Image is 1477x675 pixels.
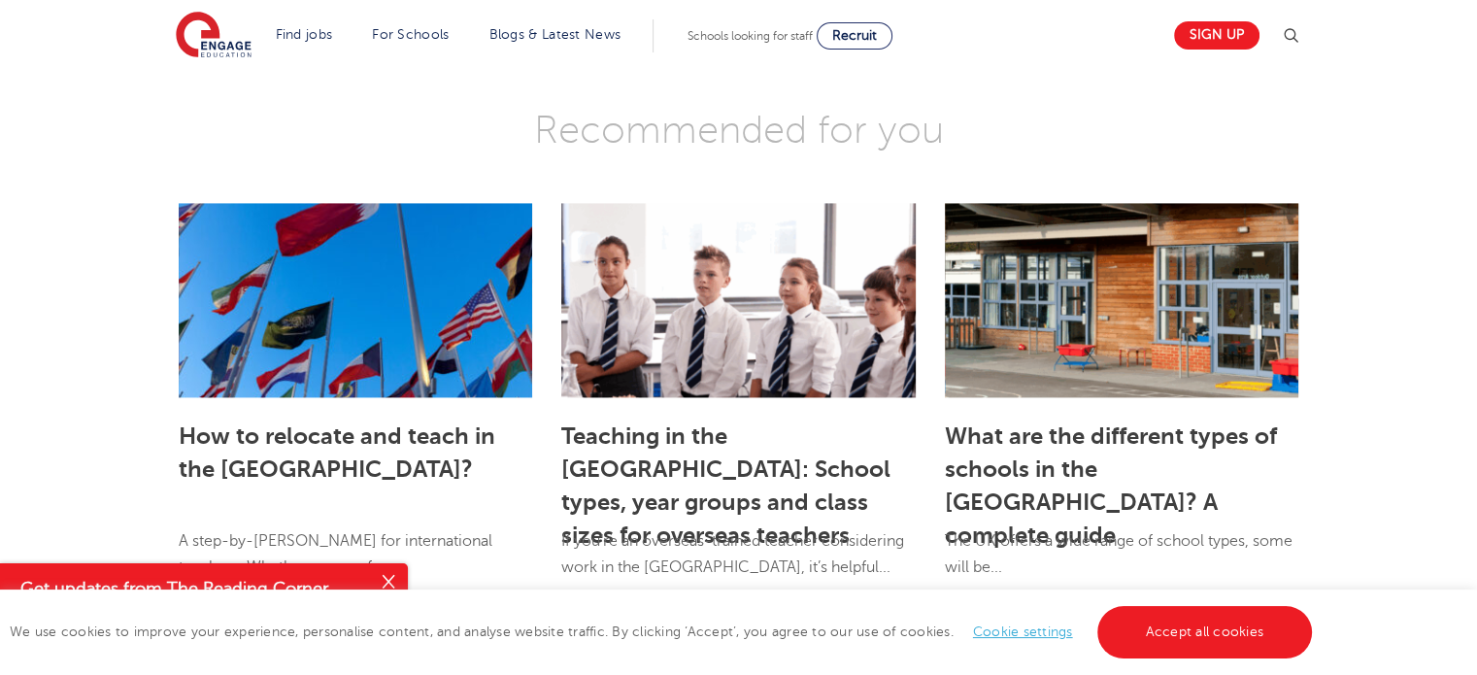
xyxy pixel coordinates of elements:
button: Close [369,563,408,602]
a: Recruit [817,22,892,50]
h3: Recommended for you [164,106,1313,154]
h4: Get updates from The Reading Corner [20,577,367,601]
p: A step-by-[PERSON_NAME] for international teachers Whether you are from [GEOGRAPHIC_DATA],... [179,528,532,624]
p: If you’re an overseas-trained teacher considering work in the [GEOGRAPHIC_DATA], it’s helpful... [561,528,915,599]
p: The UK offers a wide range of school types, some will be... [945,528,1298,599]
a: Blogs & Latest News [489,27,621,42]
a: Teaching in the [GEOGRAPHIC_DATA]: School types, year groups and class sizes for overseas teachers [561,422,890,549]
img: Engage Education [176,12,252,60]
a: For Schools [372,27,449,42]
span: We use cookies to improve your experience, personalise content, and analyse website traffic. By c... [10,624,1317,639]
a: Accept all cookies [1097,606,1313,658]
span: Schools looking for staff [688,29,813,43]
a: What are the different types of schools in the [GEOGRAPHIC_DATA]? A complete guide [945,422,1277,549]
a: Cookie settings [973,624,1073,639]
a: How to relocate and teach in the [GEOGRAPHIC_DATA]? [179,422,495,483]
a: Sign up [1174,21,1259,50]
a: Find jobs [276,27,333,42]
span: Recruit [832,28,877,43]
